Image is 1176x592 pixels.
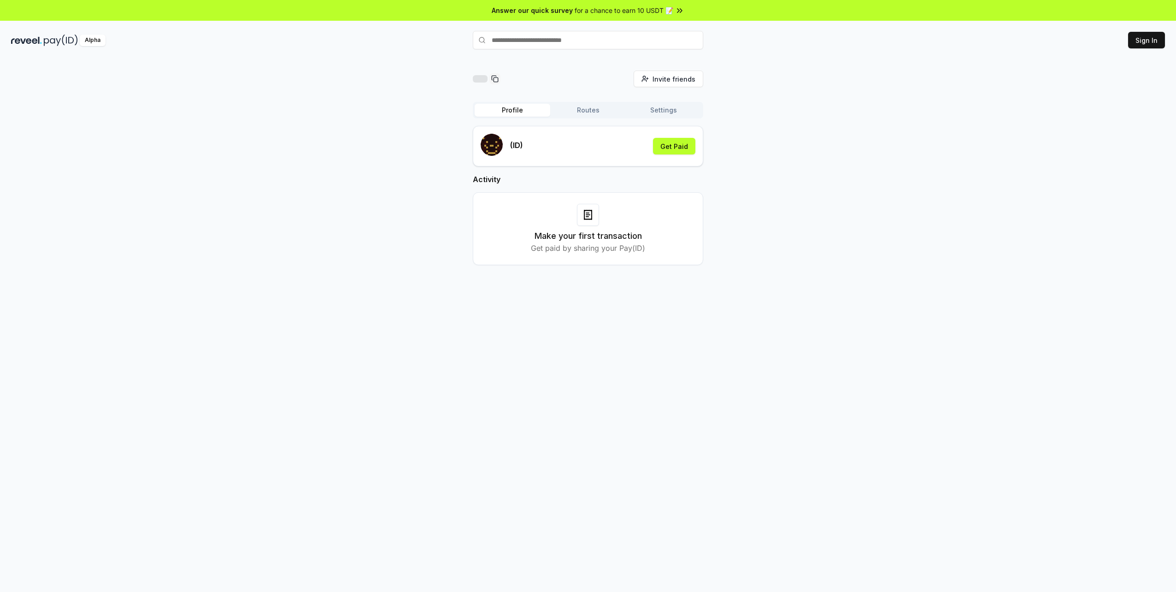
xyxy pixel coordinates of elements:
button: Get Paid [653,138,695,154]
div: Alpha [80,35,106,46]
p: (ID) [510,140,523,151]
img: reveel_dark [11,35,42,46]
button: Settings [626,104,701,117]
h2: Activity [473,174,703,185]
button: Invite friends [634,71,703,87]
span: Answer our quick survey [492,6,573,15]
button: Profile [475,104,550,117]
span: for a chance to earn 10 USDT 📝 [575,6,673,15]
h3: Make your first transaction [535,230,642,243]
button: Routes [550,104,626,117]
p: Get paid by sharing your Pay(ID) [531,243,645,254]
img: pay_id [44,35,78,46]
span: Invite friends [653,74,695,84]
button: Sign In [1128,32,1165,48]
